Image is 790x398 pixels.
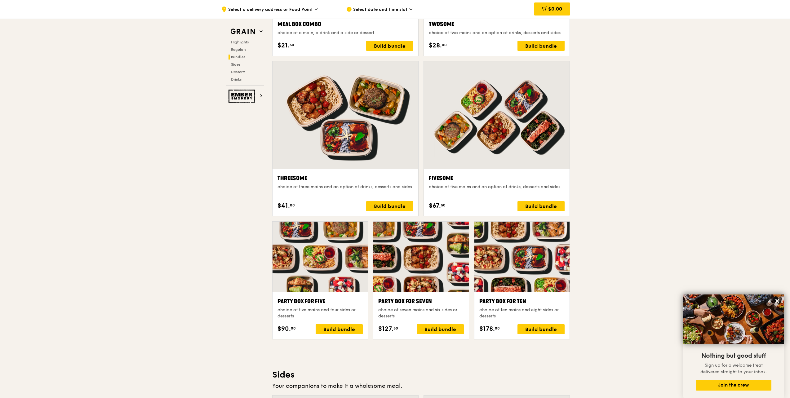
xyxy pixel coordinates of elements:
[277,20,413,29] div: Meal Box Combo
[442,42,447,47] span: 00
[429,184,565,190] div: choice of five mains and an option of drinks, desserts and sides
[429,30,565,36] div: choice of two mains and an option of drinks, desserts and sides
[378,297,464,306] div: Party Box for Seven
[417,324,464,334] div: Build bundle
[290,203,295,208] span: 00
[378,324,393,334] span: $127.
[277,324,291,334] span: $90.
[291,326,296,331] span: 00
[231,77,242,82] span: Drinks
[772,296,782,306] button: Close
[701,352,766,360] span: Nothing but good stuff
[229,90,257,103] img: Ember Smokery web logo
[366,41,413,51] div: Build bundle
[479,297,565,306] div: Party Box for Ten
[353,7,407,13] span: Select date and time slot
[228,7,313,13] span: Select a delivery address or Food Point
[548,6,562,12] span: $0.00
[229,26,257,37] img: Grain web logo
[277,30,413,36] div: choice of a main, a drink and a side or dessert
[272,369,570,380] h3: Sides
[231,62,240,67] span: Sides
[277,201,290,210] span: $41.
[517,324,565,334] div: Build bundle
[696,380,771,391] button: Join the crew
[277,41,290,50] span: $21.
[479,307,565,319] div: choice of ten mains and eight sides or desserts
[277,297,363,306] div: Party Box for Five
[378,307,464,319] div: choice of seven mains and six sides or desserts
[272,382,570,390] div: Your companions to make it a wholesome meal.
[316,324,363,334] div: Build bundle
[366,201,413,211] div: Build bundle
[429,174,565,183] div: Fivesome
[517,201,565,211] div: Build bundle
[393,326,398,331] span: 50
[231,47,246,52] span: Regulars
[277,184,413,190] div: choice of three mains and an option of drinks, desserts and sides
[231,40,249,44] span: Highlights
[700,363,767,374] span: Sign up for a welcome treat delivered straight to your inbox.
[441,203,446,208] span: 50
[683,294,784,344] img: DSC07876-Edit02-Large.jpeg
[290,42,294,47] span: 50
[429,20,565,29] div: Twosome
[429,41,442,50] span: $28.
[517,41,565,51] div: Build bundle
[479,324,495,334] span: $178.
[277,307,363,319] div: choice of five mains and four sides or desserts
[495,326,500,331] span: 00
[231,55,246,59] span: Bundles
[231,70,245,74] span: Desserts
[277,174,413,183] div: Threesome
[429,201,441,210] span: $67.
